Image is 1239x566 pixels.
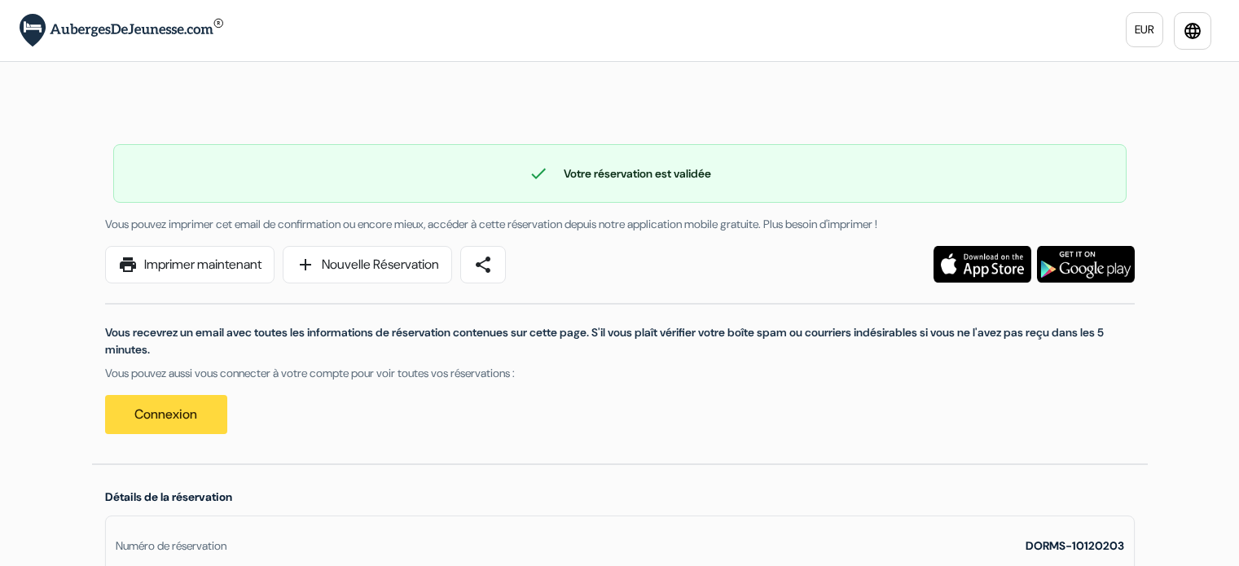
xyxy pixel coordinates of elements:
[1183,21,1202,41] i: language
[105,365,1135,382] p: Vous pouvez aussi vous connecter à votre compte pour voir toutes vos réservations :
[1174,12,1211,50] a: language
[1126,12,1163,47] a: EUR
[105,324,1135,358] p: Vous recevrez un email avec toutes les informations de réservation contenues sur cette page. S'il...
[114,164,1126,183] div: Votre réservation est validée
[20,14,223,47] img: AubergesDeJeunesse.com
[105,489,232,504] span: Détails de la réservation
[105,217,877,231] span: Vous pouvez imprimer cet email de confirmation ou encore mieux, accéder à cette réservation depui...
[283,246,452,283] a: addNouvelle Réservation
[105,246,275,283] a: printImprimer maintenant
[296,255,315,274] span: add
[105,395,227,434] a: Connexion
[529,164,548,183] span: check
[116,537,226,555] div: Numéro de réservation
[934,246,1031,283] img: Téléchargez l'application gratuite
[118,255,138,274] span: print
[1026,538,1124,553] strong: DORMS-10120203
[460,246,506,283] a: share
[473,255,493,274] span: share
[1037,246,1135,283] img: Téléchargez l'application gratuite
